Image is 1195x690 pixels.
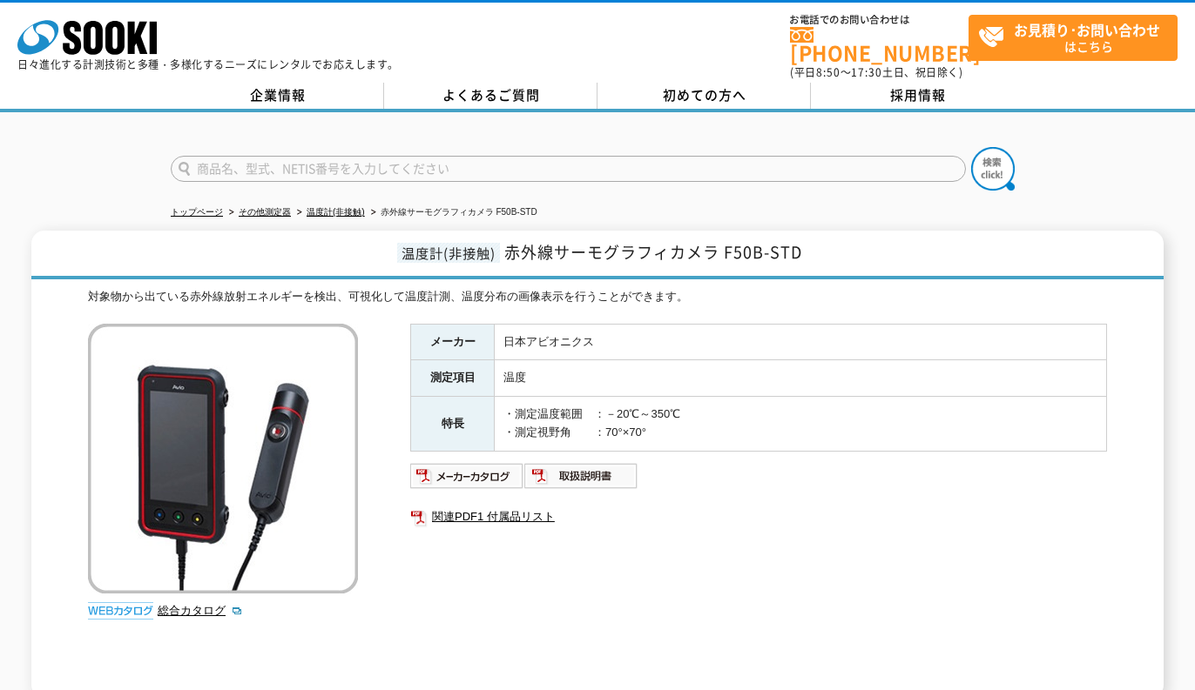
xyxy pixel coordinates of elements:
p: 日々進化する計測技術と多種・多様化するニーズにレンタルでお応えします。 [17,59,399,70]
img: btn_search.png [971,147,1015,191]
a: トップページ [171,207,223,217]
td: ・測定温度範囲 ：－20℃～350℃ ・測定視野角 ：70°×70° [495,397,1107,452]
span: 17:30 [851,64,882,80]
th: 特長 [411,397,495,452]
span: 温度計(非接触) [397,243,500,263]
span: 初めての方へ [663,85,746,104]
a: 関連PDF1 付属品リスト [410,506,1107,528]
a: 取扱説明書 [524,473,638,486]
a: 企業情報 [171,83,384,109]
th: 測定項目 [411,360,495,397]
a: [PHONE_NUMBER] [790,27,969,63]
img: webカタログ [88,602,153,620]
td: 日本アビオニクス [495,324,1107,360]
img: メーカーカタログ [410,462,524,490]
a: 採用情報 [811,83,1024,109]
span: はこちら [978,16,1177,59]
li: 赤外線サーモグラフィカメラ F50B-STD [368,204,537,222]
span: 赤外線サーモグラフィカメラ F50B-STD [504,240,802,264]
span: 8:50 [816,64,841,80]
span: (平日 ～ 土日、祝日除く) [790,64,962,80]
a: 初めての方へ [597,83,811,109]
td: 温度 [495,360,1107,397]
a: メーカーカタログ [410,473,524,486]
a: その他測定器 [239,207,291,217]
a: よくあるご質問 [384,83,597,109]
img: 赤外線サーモグラフィカメラ F50B-STD [88,324,358,593]
span: お電話でのお問い合わせは [790,15,969,25]
a: お見積り･お問い合わせはこちら [969,15,1178,61]
img: 取扱説明書 [524,462,638,490]
div: 対象物から出ている赤外線放射エネルギーを検出、可視化して温度計測、温度分布の画像表示を行うことができます。 [88,288,1107,306]
strong: お見積り･お問い合わせ [1014,19,1160,40]
input: 商品名、型式、NETIS番号を入力してください [171,156,966,182]
a: 総合カタログ [158,604,243,617]
th: メーカー [411,324,495,360]
a: 温度計(非接触) [307,207,365,217]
